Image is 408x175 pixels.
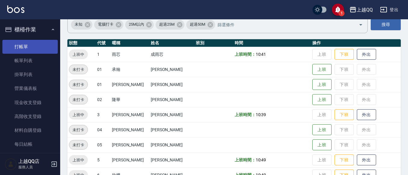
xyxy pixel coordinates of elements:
[357,154,376,166] button: 外出
[110,47,149,62] td: 雨芯
[69,97,88,103] span: 未打卡
[110,92,149,107] td: 隆華
[96,122,110,137] td: 04
[2,54,58,68] a: 帳單列表
[110,152,149,167] td: [PERSON_NAME]
[69,81,88,88] span: 未打卡
[110,107,149,122] td: [PERSON_NAME]
[96,39,110,47] th: 代號
[96,62,110,77] td: 01
[110,77,149,92] td: [PERSON_NAME]
[96,92,110,107] td: 02
[357,49,376,60] button: 外出
[186,20,215,30] div: 超過50M
[149,92,194,107] td: [PERSON_NAME]
[2,123,58,137] a: 材料自購登錄
[256,52,266,57] span: 10:41
[338,10,345,16] span: 1
[94,21,117,27] span: 電腦打卡
[110,62,149,77] td: 承翰
[69,157,88,163] span: 上班中
[67,39,96,47] th: 狀態
[71,21,86,27] span: 未知
[335,49,354,60] button: 下班
[125,21,148,27] span: 25M以內
[312,64,332,75] button: 上班
[69,127,88,133] span: 未打卡
[149,152,194,167] td: [PERSON_NAME]
[371,19,401,30] button: 搜尋
[69,112,88,118] span: 上班中
[149,39,194,47] th: 姓名
[96,77,110,92] td: 01
[96,47,110,62] td: 1
[2,68,58,81] a: 掛單列表
[357,6,373,14] div: 上越QQ
[69,51,88,58] span: 上班中
[96,107,110,122] td: 3
[149,137,194,152] td: [PERSON_NAME]
[18,158,49,164] h5: 上越QQ店
[5,158,17,170] img: Person
[235,157,256,162] b: 上班時間：
[7,5,24,13] img: Logo
[357,109,376,120] button: 外出
[94,20,123,30] div: 電腦打卡
[156,20,184,30] div: 超過25M
[332,4,344,16] button: save
[312,139,332,151] button: 上班
[312,124,332,135] button: 上班
[311,39,401,47] th: 操作
[96,137,110,152] td: 05
[149,77,194,92] td: [PERSON_NAME]
[235,52,256,57] b: 上班時間：
[256,157,266,162] span: 10:49
[2,81,58,95] a: 營業儀表板
[96,152,110,167] td: 5
[2,96,58,110] a: 現金收支登錄
[216,19,348,30] input: 篩選條件
[312,94,332,105] button: 上班
[110,137,149,152] td: [PERSON_NAME]
[149,107,194,122] td: [PERSON_NAME]
[2,40,58,54] a: 打帳單
[233,39,311,47] th: 時間
[2,151,58,165] a: 排班表
[194,39,233,47] th: 班別
[2,137,58,151] a: 每日結帳
[69,66,88,73] span: 未打卡
[110,39,149,47] th: 暱稱
[69,142,88,148] span: 未打卡
[312,79,332,90] button: 上班
[347,4,375,16] button: 上越QQ
[110,122,149,137] td: [PERSON_NAME]
[235,112,256,117] b: 上班時間：
[149,62,194,77] td: [PERSON_NAME]
[71,20,92,30] div: 未知
[149,47,194,62] td: 成雨芯
[149,122,194,137] td: [PERSON_NAME]
[356,20,366,30] button: Open
[378,4,401,15] button: 登出
[335,154,354,166] button: 下班
[125,20,154,30] div: 25M以內
[18,164,49,170] p: 服務人員
[186,21,209,27] span: 超過50M
[2,110,58,123] a: 高階收支登錄
[2,22,58,37] button: 櫃檯作業
[156,21,178,27] span: 超過25M
[335,109,354,120] button: 下班
[256,112,266,117] span: 10:39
